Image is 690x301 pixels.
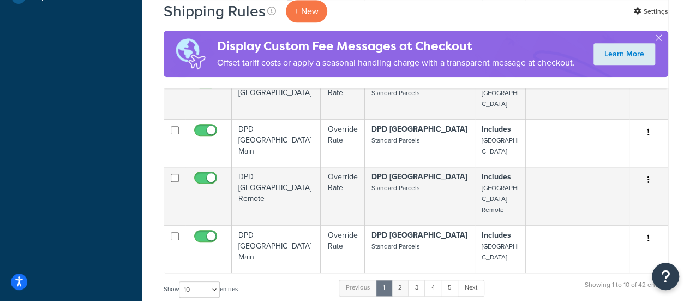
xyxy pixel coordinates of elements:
[371,135,420,145] small: Standard Parcels
[482,123,511,135] strong: Includes
[371,88,420,98] small: Standard Parcels
[232,119,321,167] td: DPD [GEOGRAPHIC_DATA] Main
[232,167,321,225] td: DPD [GEOGRAPHIC_DATA] Remote
[321,72,364,119] td: Override Rate
[424,280,442,296] a: 4
[371,229,467,241] strong: DPD [GEOGRAPHIC_DATA]
[232,72,321,119] td: DPD [GEOGRAPHIC_DATA]
[634,4,668,19] a: Settings
[482,135,519,156] small: [GEOGRAPHIC_DATA]
[232,225,321,273] td: DPD [GEOGRAPHIC_DATA] Main
[391,280,409,296] a: 2
[164,281,238,298] label: Show entries
[164,31,217,77] img: duties-banner-06bc72dcb5fe05cb3f9472aba00be2ae8eb53ab6f0d8bb03d382ba314ac3c341.png
[482,171,511,182] strong: Includes
[376,280,392,296] a: 1
[217,37,575,55] h4: Display Custom Fee Messages at Checkout
[164,1,266,22] h1: Shipping Rules
[482,88,519,109] small: [GEOGRAPHIC_DATA]
[371,123,467,135] strong: DPD [GEOGRAPHIC_DATA]
[482,229,511,241] strong: Includes
[321,167,364,225] td: Override Rate
[371,171,467,182] strong: DPD [GEOGRAPHIC_DATA]
[339,280,377,296] a: Previous
[408,280,425,296] a: 3
[371,183,420,193] small: Standard Parcels
[593,43,655,65] a: Learn More
[371,241,420,251] small: Standard Parcels
[482,241,519,262] small: [GEOGRAPHIC_DATA]
[179,281,220,298] select: Showentries
[652,263,679,290] button: Open Resource Center
[441,280,459,296] a: 5
[458,280,484,296] a: Next
[217,55,575,70] p: Offset tariff costs or apply a seasonal handling charge with a transparent message at checkout.
[321,119,364,167] td: Override Rate
[321,225,364,273] td: Override Rate
[482,183,519,215] small: [GEOGRAPHIC_DATA] Remote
